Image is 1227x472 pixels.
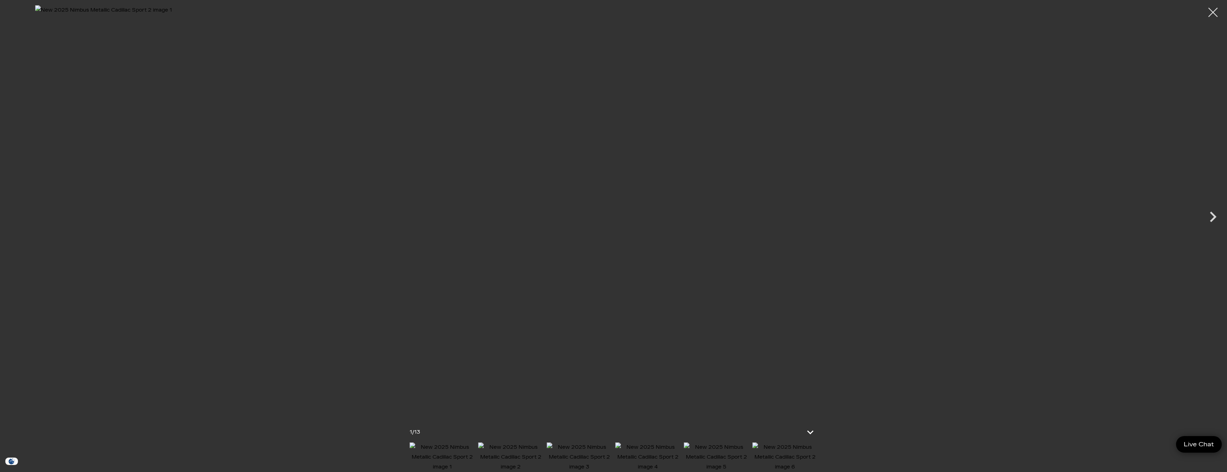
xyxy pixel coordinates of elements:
img: New 2025 Nimbus Metallic Cadillac Sport 2 image 1 [35,5,1192,416]
img: New 2025 Nimbus Metallic Cadillac Sport 2 image 2 [478,442,543,472]
img: New 2025 Nimbus Metallic Cadillac Sport 2 image 4 [615,442,680,472]
img: New 2025 Nimbus Metallic Cadillac Sport 2 image 5 [684,442,749,472]
div: / [410,427,420,437]
span: 13 [414,429,420,435]
img: Opt-Out Icon [4,458,20,465]
img: New 2025 Nimbus Metallic Cadillac Sport 2 image 1 [410,442,475,472]
span: 1 [410,429,412,435]
span: Live Chat [1180,440,1218,448]
section: Click to Open Cookie Consent Modal [4,458,20,465]
a: Live Chat [1176,436,1222,453]
div: Next [1202,203,1223,234]
img: New 2025 Nimbus Metallic Cadillac Sport 2 image 3 [547,442,612,472]
img: New 2025 Nimbus Metallic Cadillac Sport 2 image 6 [752,442,817,472]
